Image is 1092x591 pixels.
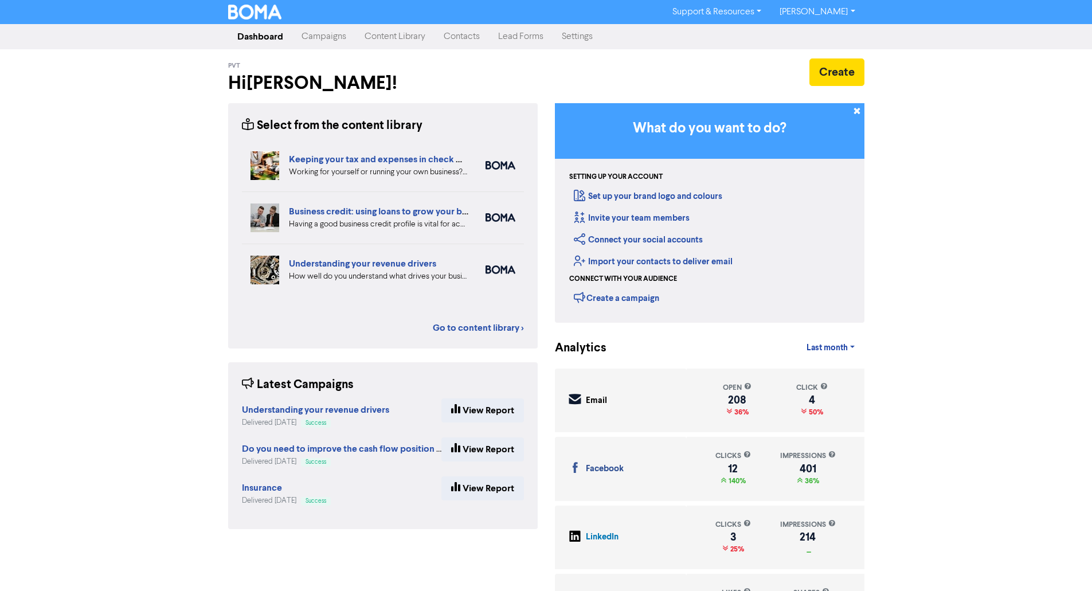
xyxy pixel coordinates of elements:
a: Content Library [355,25,435,48]
img: boma_accounting [486,161,515,170]
a: Business credit: using loans to grow your business [289,206,492,217]
span: 50% [807,408,823,417]
div: click [796,382,828,393]
img: boma [486,213,515,222]
span: _ [804,545,811,554]
div: Facebook [586,463,624,476]
a: Contacts [435,25,489,48]
a: Understanding your revenue drivers [242,406,389,415]
strong: Insurance [242,482,282,494]
div: Analytics [555,339,592,357]
div: Latest Campaigns [242,376,354,394]
a: Go to content library > [433,321,524,335]
div: 12 [715,464,751,473]
div: impressions [780,519,836,530]
iframe: Chat Widget [948,467,1092,591]
h2: Hi [PERSON_NAME] ! [228,72,538,94]
button: Create [809,58,864,86]
a: Dashboard [228,25,292,48]
div: Delivered [DATE] [242,417,389,428]
span: Success [306,498,326,504]
div: Delivered [DATE] [242,456,441,467]
span: Success [306,459,326,465]
a: Connect your social accounts [574,234,703,245]
div: impressions [780,451,836,461]
span: 36% [803,476,819,486]
div: Connect with your audience [569,274,677,284]
span: Success [306,420,326,426]
a: Keeping your tax and expenses in check when you are self-employed [289,154,573,165]
div: How well do you understand what drives your business revenue? We can help you review your numbers... [289,271,468,283]
a: [PERSON_NAME] [770,3,864,21]
div: 3 [715,533,751,542]
strong: Understanding your revenue drivers [242,404,389,416]
div: 401 [780,464,836,473]
div: Working for yourself or running your own business? Setup robust systems for expenses & tax requir... [289,166,468,178]
a: Settings [553,25,602,48]
img: boma_accounting [486,265,515,274]
div: Create a campaign [574,289,659,306]
a: Support & Resources [663,3,770,21]
a: View Report [441,476,524,500]
span: 36% [732,408,749,417]
div: LinkedIn [586,531,619,544]
div: 4 [796,396,828,405]
a: Campaigns [292,25,355,48]
div: Having a good business credit profile is vital for accessing routes to funding. We look at six di... [289,218,468,230]
a: Do you need to improve the cash flow position for your business? [242,445,511,454]
h3: What do you want to do? [572,120,847,137]
span: Last month [807,343,848,353]
a: Import your contacts to deliver email [574,256,733,267]
a: View Report [441,398,524,422]
span: 25% [728,545,744,554]
strong: Do you need to improve the cash flow position for your business? [242,443,511,455]
div: clicks [715,519,751,530]
div: 214 [780,533,836,542]
a: Set up your brand logo and colours [574,191,722,202]
div: Email [586,394,607,408]
div: Delivered [DATE] [242,495,331,506]
div: open [723,382,752,393]
div: clicks [715,451,751,461]
a: Lead Forms [489,25,553,48]
span: Pvt [228,62,240,70]
div: 208 [723,396,752,405]
a: Last month [797,336,864,359]
div: Setting up your account [569,172,663,182]
div: Select from the content library [242,117,422,135]
a: Invite your team members [574,213,690,224]
a: Insurance [242,484,282,493]
a: View Report [441,437,524,461]
img: BOMA Logo [228,5,282,19]
span: 140% [726,476,746,486]
div: Getting Started in BOMA [555,103,864,323]
a: Understanding your revenue drivers [289,258,436,269]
